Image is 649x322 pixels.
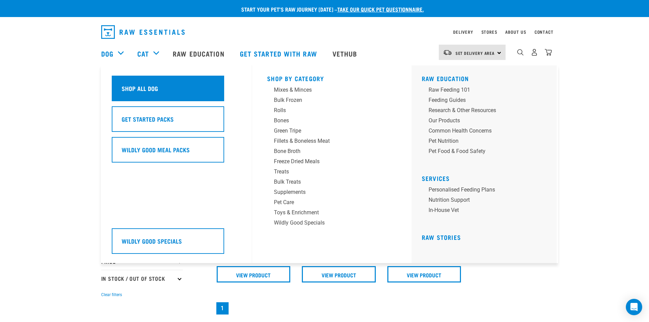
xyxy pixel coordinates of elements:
[267,209,397,219] a: Toys & Enrichment
[422,86,551,96] a: Raw Feeding 101
[274,96,380,104] div: Bulk Frozen
[96,22,554,42] nav: dropdown navigation
[215,301,548,316] nav: pagination
[267,219,397,229] a: Wildly Good Specials
[112,228,241,259] a: Wildly Good Specials
[122,145,190,154] h5: Wildly Good Meal Packs
[545,49,552,56] img: home-icon@2x.png
[267,96,397,106] a: Bulk Frozen
[267,137,397,147] a: Fillets & Boneless Meat
[267,147,397,157] a: Bone Broth
[112,106,241,137] a: Get Started Packs
[267,198,397,209] a: Pet Care
[422,117,551,127] a: Our Products
[326,40,366,67] a: Vethub
[626,299,642,315] div: Open Intercom Messenger
[274,127,380,135] div: Green Tripe
[274,209,380,217] div: Toys & Enrichment
[274,178,380,186] div: Bulk Treats
[122,236,182,245] h5: Wildly Good Specials
[429,147,535,155] div: Pet Food & Food Safety
[531,49,538,56] img: user.png
[274,157,380,166] div: Freeze Dried Meals
[302,266,376,282] a: View Product
[122,114,174,123] h5: Get Started Packs
[422,196,551,206] a: Nutrition Support
[429,137,535,145] div: Pet Nutrition
[337,7,424,11] a: take our quick pet questionnaire.
[101,270,183,287] p: In Stock / Out Of Stock
[453,31,473,33] a: Delivery
[137,48,149,59] a: Cat
[422,175,551,180] h5: Services
[274,198,380,206] div: Pet Care
[267,178,397,188] a: Bulk Treats
[517,49,524,56] img: home-icon-1@2x.png
[267,157,397,168] a: Freeze Dried Meals
[422,206,551,216] a: In-house vet
[112,76,241,106] a: Shop All Dog
[166,40,233,67] a: Raw Education
[274,137,380,145] div: Fillets & Boneless Meat
[267,75,397,80] h5: Shop By Category
[267,127,397,137] a: Green Tripe
[274,106,380,114] div: Rolls
[429,86,535,94] div: Raw Feeding 101
[101,292,122,298] button: Clear filters
[481,31,497,33] a: Stores
[112,137,241,168] a: Wildly Good Meal Packs
[422,137,551,147] a: Pet Nutrition
[422,96,551,106] a: Feeding Guides
[267,188,397,198] a: Supplements
[122,84,158,93] h5: Shop All Dog
[422,127,551,137] a: Common Health Concerns
[422,186,551,196] a: Personalised Feeding Plans
[217,266,291,282] a: View Product
[274,188,380,196] div: Supplements
[422,235,461,239] a: Raw Stories
[422,77,469,80] a: Raw Education
[387,266,461,282] a: View Product
[233,40,326,67] a: Get started with Raw
[505,31,526,33] a: About Us
[101,48,113,59] a: Dog
[535,31,554,33] a: Contact
[267,117,397,127] a: Bones
[274,117,380,125] div: Bones
[274,219,380,227] div: Wildly Good Specials
[422,106,551,117] a: Research & Other Resources
[216,302,229,315] a: Page 1
[267,168,397,178] a: Treats
[274,168,380,176] div: Treats
[429,96,535,104] div: Feeding Guides
[274,147,380,155] div: Bone Broth
[429,106,535,114] div: Research & Other Resources
[267,106,397,117] a: Rolls
[422,147,551,157] a: Pet Food & Food Safety
[429,127,535,135] div: Common Health Concerns
[101,25,185,39] img: Raw Essentials Logo
[274,86,380,94] div: Mixes & Minces
[455,52,495,54] span: Set Delivery Area
[429,117,535,125] div: Our Products
[267,86,397,96] a: Mixes & Minces
[443,49,452,56] img: van-moving.png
